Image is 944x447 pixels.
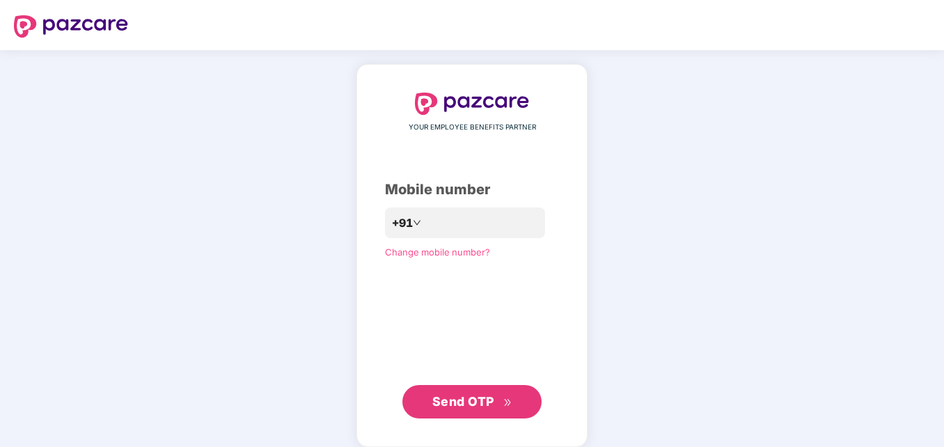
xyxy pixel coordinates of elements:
img: logo [14,15,128,38]
span: YOUR EMPLOYEE BENEFITS PARTNER [409,122,536,133]
img: logo [415,93,529,115]
span: double-right [503,398,512,407]
span: down [413,219,421,227]
span: Send OTP [432,394,494,409]
a: Change mobile number? [385,246,490,258]
div: Mobile number [385,179,559,201]
button: Send OTPdouble-right [402,385,542,418]
span: +91 [392,214,413,232]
